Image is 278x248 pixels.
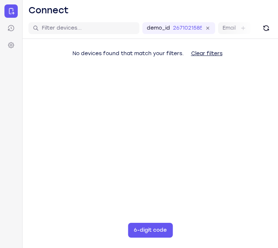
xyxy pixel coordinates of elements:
[28,4,69,16] h1: Connect
[42,24,135,32] input: Filter devices...
[223,24,236,32] label: Email
[4,38,18,52] a: Settings
[185,46,228,61] button: Clear filters
[4,4,18,18] a: Connect
[260,22,272,34] button: Refresh
[147,24,170,32] label: demo_id
[4,21,18,35] a: Sessions
[128,223,173,238] button: 6-digit code
[72,50,184,57] span: No devices found that match your filters.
